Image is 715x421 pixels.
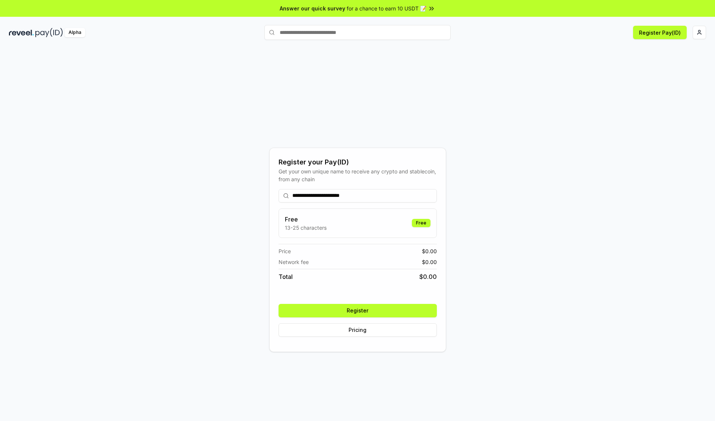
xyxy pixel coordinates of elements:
[285,224,327,232] p: 13-25 characters
[279,272,293,281] span: Total
[279,157,437,167] div: Register your Pay(ID)
[633,26,687,39] button: Register Pay(ID)
[422,258,437,266] span: $ 0.00
[347,4,426,12] span: for a chance to earn 10 USDT 📝
[64,28,85,37] div: Alpha
[279,247,291,255] span: Price
[279,323,437,337] button: Pricing
[35,28,63,37] img: pay_id
[412,219,430,227] div: Free
[419,272,437,281] span: $ 0.00
[279,258,309,266] span: Network fee
[279,167,437,183] div: Get your own unique name to receive any crypto and stablecoin, from any chain
[280,4,345,12] span: Answer our quick survey
[279,304,437,317] button: Register
[422,247,437,255] span: $ 0.00
[9,28,34,37] img: reveel_dark
[285,215,327,224] h3: Free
